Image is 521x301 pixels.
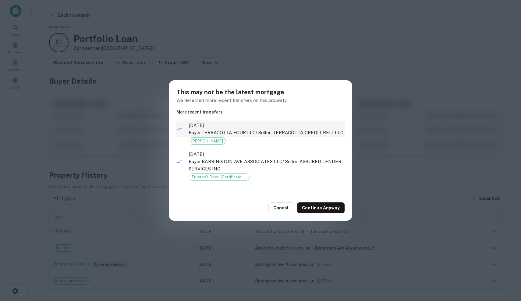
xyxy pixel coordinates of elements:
iframe: Chat Widget [491,252,521,282]
span: [PERSON_NAME] [189,138,225,144]
button: Cancel [268,202,293,213]
div: Trustee's Deed (Certificate of Title) [189,173,250,181]
div: Grant Deed [189,137,226,145]
p: Buyer: TERRACOTTA FOUR LLC / Seller: TERRACOTTA CREDIT REIT LLC [189,129,345,136]
button: Continue Anyway [297,202,345,213]
span: [DATE] [189,122,345,129]
h5: This may not be the latest mortgage [176,88,345,97]
h6: More recent transfers [176,109,345,115]
p: We detected more recent transfers on this property. [176,97,345,104]
p: Buyer: BARRINGTON AVE ASSOCIATES LLC / Seller: ASSURED LENDER SERVICES INC [189,158,345,172]
span: [DATE] [189,151,345,158]
span: Trustee's Deed (Certificate of Title) [189,174,249,180]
